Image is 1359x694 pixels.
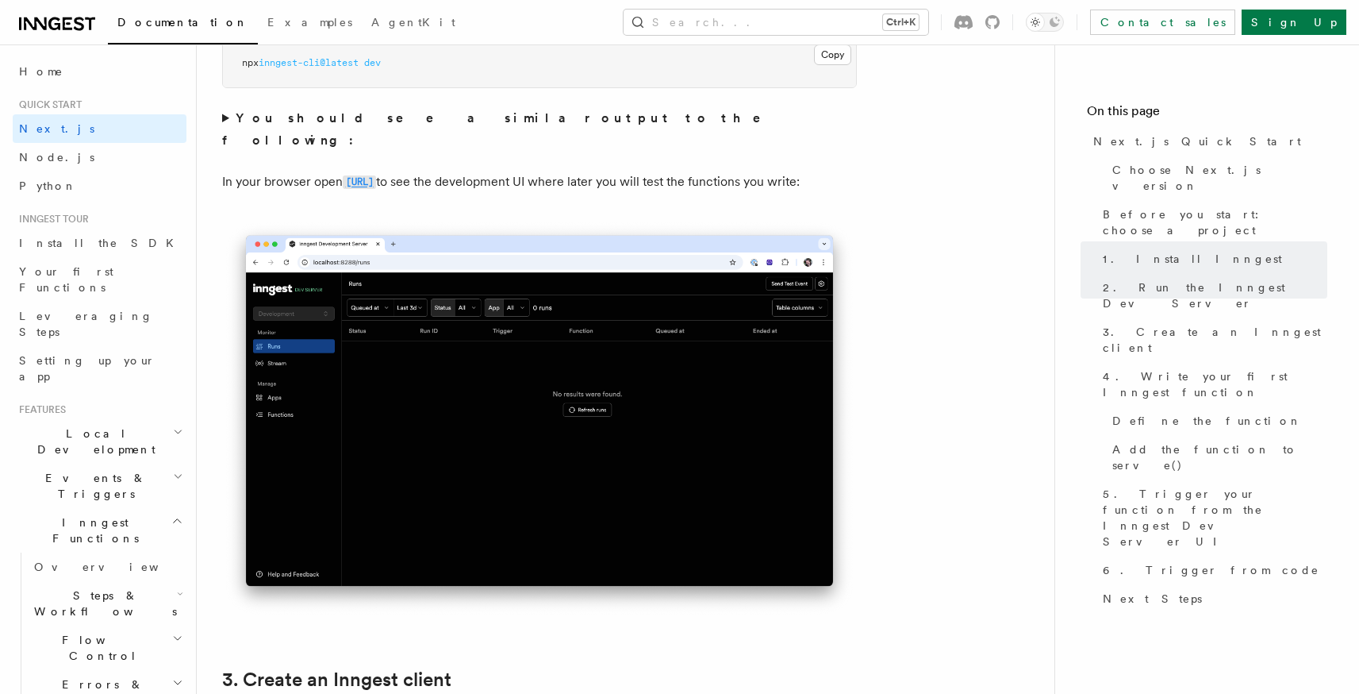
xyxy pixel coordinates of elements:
[1103,324,1327,356] span: 3. Create an Inngest client
[1096,556,1327,584] a: 6. Trigger from code
[13,302,186,346] a: Leveraging Steps
[34,561,198,573] span: Overview
[624,10,928,35] button: Search...Ctrl+K
[362,5,465,43] a: AgentKit
[1106,156,1327,200] a: Choose Next.js version
[883,14,919,30] kbd: Ctrl+K
[1103,562,1319,578] span: 6. Trigger from code
[19,354,155,383] span: Setting up your app
[108,5,258,44] a: Documentation
[19,122,94,135] span: Next.js
[343,175,376,189] code: [URL]
[1096,200,1327,245] a: Before you start: choose a project
[28,626,186,670] button: Flow Control
[13,515,171,546] span: Inngest Functions
[1096,584,1327,613] a: Next Steps
[13,464,186,508] button: Events & Triggers
[1103,486,1327,549] span: 5. Trigger your function from the Inngest Dev Server UI
[1096,362,1327,407] a: 4. Write your first Inngest function
[1103,591,1202,607] span: Next Steps
[1096,318,1327,362] a: 3. Create an Inngest client
[258,5,362,43] a: Examples
[13,114,186,143] a: Next.js
[1026,13,1064,32] button: Toggle dark mode
[1096,480,1327,556] a: 5. Trigger your function from the Inngest Dev Server UI
[19,237,183,249] span: Install the SDK
[1103,368,1327,400] span: 4. Write your first Inngest function
[13,213,89,226] span: Inngest tour
[1106,407,1327,435] a: Define the function
[1087,102,1327,127] h4: On this page
[1093,133,1301,149] span: Next.js Quick Start
[814,44,851,65] button: Copy
[13,426,173,457] span: Local Development
[1106,435,1327,480] a: Add the function to serve()
[1103,280,1327,311] span: 2. Run the Inngest Dev Server
[13,403,66,416] span: Features
[28,581,186,626] button: Steps & Workflows
[13,346,186,391] a: Setting up your app
[13,172,186,200] a: Python
[1112,413,1302,429] span: Define the function
[13,143,186,172] a: Node.js
[1087,127,1327,156] a: Next.js Quick Start
[1096,245,1327,273] a: 1. Install Inngest
[28,632,172,664] span: Flow Control
[13,257,186,302] a: Your first Functions
[222,107,857,152] summary: You should see a similar output to the following:
[19,179,77,192] span: Python
[259,57,359,68] span: inngest-cli@latest
[242,57,259,68] span: npx
[343,174,376,189] a: [URL]
[222,110,783,148] strong: You should see a similar output to the following:
[1103,206,1327,238] span: Before you start: choose a project
[1090,10,1235,35] a: Contact sales
[28,553,186,581] a: Overview
[364,57,381,68] span: dev
[13,470,173,502] span: Events & Triggers
[13,229,186,257] a: Install the SDK
[19,310,153,338] span: Leveraging Steps
[1112,441,1327,473] span: Add the function to serve()
[13,57,186,86] a: Home
[1242,10,1346,35] a: Sign Up
[13,419,186,464] button: Local Development
[371,16,455,29] span: AgentKit
[267,16,352,29] span: Examples
[222,669,451,691] a: 3. Create an Inngest client
[13,508,186,553] button: Inngest Functions
[19,265,113,294] span: Your first Functions
[222,219,857,619] img: Inngest Dev Server's 'Runs' tab with no data
[19,151,94,164] span: Node.js
[28,588,177,619] span: Steps & Workflows
[13,98,82,111] span: Quick start
[1112,162,1327,194] span: Choose Next.js version
[222,171,857,194] p: In your browser open to see the development UI where later you will test the functions you write:
[1103,251,1282,267] span: 1. Install Inngest
[1096,273,1327,318] a: 2. Run the Inngest Dev Server
[117,16,248,29] span: Documentation
[19,64,63,79] span: Home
